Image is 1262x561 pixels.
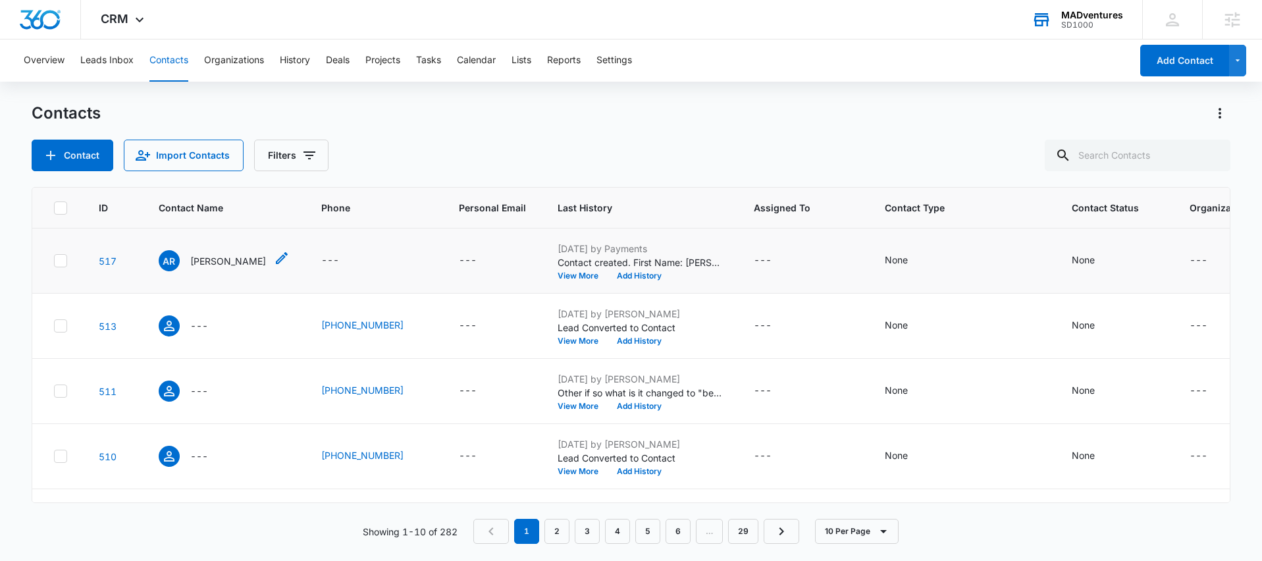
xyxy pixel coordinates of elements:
[159,201,271,215] span: Contact Name
[326,40,350,82] button: Deals
[558,437,722,451] p: [DATE] by [PERSON_NAME]
[254,140,329,171] button: Filters
[1072,253,1095,267] div: None
[1190,253,1231,269] div: Organization - - Select to Edit Field
[1190,318,1231,334] div: Organization - - Select to Edit Field
[558,467,608,475] button: View More
[80,40,134,82] button: Leads Inbox
[204,40,264,82] button: Organizations
[558,386,722,400] p: Other if so what is it changed to "berwprw"
[1072,448,1095,462] div: None
[558,372,722,386] p: [DATE] by [PERSON_NAME]
[608,467,671,475] button: Add History
[416,40,441,82] button: Tasks
[190,449,208,463] p: ---
[321,383,404,397] a: [PHONE_NUMBER]
[1061,10,1123,20] div: account name
[365,40,400,82] button: Projects
[101,12,128,26] span: CRM
[885,253,932,269] div: Contact Type - None - Select to Edit Field
[1072,383,1095,397] div: None
[99,255,117,267] a: Navigate to contact details page for Adrianne Ridder
[1190,448,1231,464] div: Organization - - Select to Edit Field
[459,253,477,269] div: ---
[754,383,795,399] div: Assigned To - - Select to Edit Field
[1190,318,1207,334] div: ---
[159,250,180,271] span: AR
[1072,318,1095,332] div: None
[459,253,500,269] div: Personal Email - - Select to Edit Field
[1140,45,1229,76] button: Add Contact
[558,255,722,269] p: Contact created. First Name: [PERSON_NAME] Last Name: [PERSON_NAME] Email: [PERSON_NAME][EMAIL_AD...
[558,242,722,255] p: [DATE] by Payments
[1190,383,1207,399] div: ---
[547,40,581,82] button: Reports
[596,40,632,82] button: Settings
[459,201,526,215] span: Personal Email
[754,448,795,464] div: Assigned To - - Select to Edit Field
[1061,20,1123,30] div: account id
[99,321,117,332] a: Navigate to contact details page for 513
[885,448,908,462] div: None
[473,519,799,544] nav: Pagination
[459,318,477,334] div: ---
[459,448,500,464] div: Personal Email - - Select to Edit Field
[666,519,691,544] a: Page 6
[99,451,117,462] a: Navigate to contact details page for 510
[32,103,101,123] h1: Contacts
[457,40,496,82] button: Calendar
[1072,318,1118,334] div: Contact Status - None - Select to Edit Field
[1190,201,1259,215] span: Organization
[608,272,671,280] button: Add History
[363,525,458,539] p: Showing 1-10 of 282
[149,40,188,82] button: Contacts
[99,386,117,397] a: Navigate to contact details page for 511
[1072,253,1118,269] div: Contact Status - None - Select to Edit Field
[459,318,500,334] div: Personal Email - - Select to Edit Field
[728,519,758,544] a: Page 29
[321,318,404,332] a: [PHONE_NUMBER]
[190,254,266,268] p: [PERSON_NAME]
[321,201,408,215] span: Phone
[190,384,208,398] p: ---
[1190,253,1207,269] div: ---
[280,40,310,82] button: History
[754,318,795,334] div: Assigned To - - Select to Edit Field
[608,402,671,410] button: Add History
[512,40,531,82] button: Lists
[544,519,569,544] a: Page 2
[605,519,630,544] a: Page 4
[885,448,932,464] div: Contact Type - None - Select to Edit Field
[1045,140,1230,171] input: Search Contacts
[754,253,795,269] div: Assigned To - - Select to Edit Field
[754,318,772,334] div: ---
[1190,448,1207,464] div: ---
[558,307,722,321] p: [DATE] by [PERSON_NAME]
[321,448,427,464] div: Phone - +1 (970) 441-5032 - Select to Edit Field
[1072,383,1118,399] div: Contact Status - None - Select to Edit Field
[159,381,232,402] div: Contact Name - - Select to Edit Field
[558,337,608,345] button: View More
[608,337,671,345] button: Add History
[635,519,660,544] a: Page 5
[558,321,722,334] p: Lead Converted to Contact
[190,319,208,333] p: ---
[159,315,232,336] div: Contact Name - - Select to Edit Field
[885,253,908,267] div: None
[321,253,363,269] div: Phone - - Select to Edit Field
[815,519,899,544] button: 10 Per Page
[32,140,113,171] button: Add Contact
[754,201,834,215] span: Assigned To
[159,250,290,271] div: Contact Name - Adrianne Ridder - Select to Edit Field
[885,383,908,397] div: None
[321,318,427,334] div: Phone - +1 (866) 465-2426 - Select to Edit Field
[764,519,799,544] a: Next Page
[754,383,772,399] div: ---
[754,253,772,269] div: ---
[514,519,539,544] em: 1
[124,140,244,171] button: Import Contacts
[885,318,908,332] div: None
[558,201,703,215] span: Last History
[575,519,600,544] a: Page 3
[754,448,772,464] div: ---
